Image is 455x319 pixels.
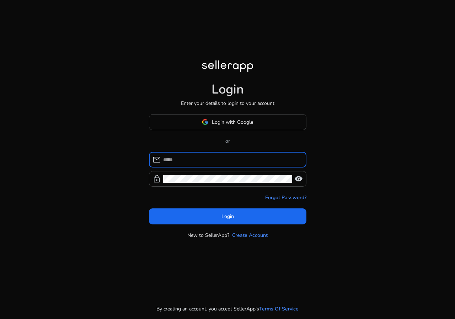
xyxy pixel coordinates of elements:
a: Create Account [232,232,268,239]
span: Login with Google [212,118,253,126]
span: visibility [294,175,303,183]
span: Login [221,213,234,220]
p: New to SellerApp? [187,232,229,239]
span: lock [152,175,161,183]
button: Login [149,208,306,224]
a: Forgot Password? [265,194,306,201]
p: Enter your details to login to your account [181,100,274,107]
img: google-logo.svg [202,119,208,125]
h1: Login [212,82,244,97]
a: Terms Of Service [259,305,299,313]
button: Login with Google [149,114,306,130]
span: mail [152,155,161,164]
p: or [149,137,306,145]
